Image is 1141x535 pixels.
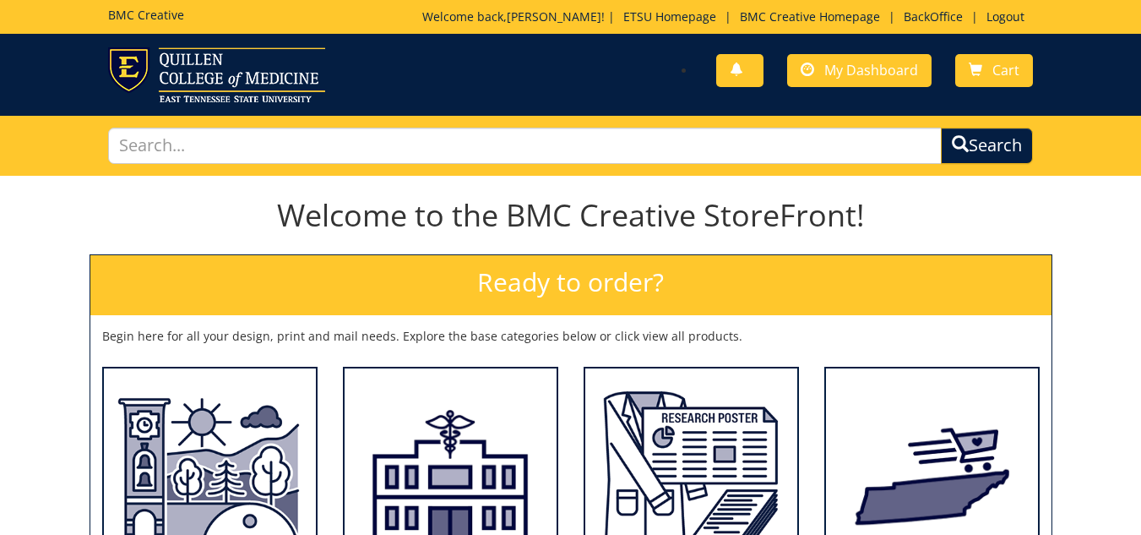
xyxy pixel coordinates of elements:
[787,54,932,87] a: My Dashboard
[108,47,325,102] img: ETSU logo
[955,54,1033,87] a: Cart
[90,199,1052,232] h1: Welcome to the BMC Creative StoreFront!
[992,61,1019,79] span: Cart
[941,128,1033,164] button: Search
[615,8,725,25] a: ETSU Homepage
[108,128,943,164] input: Search...
[824,61,918,79] span: My Dashboard
[108,8,184,21] h5: BMC Creative
[422,8,1033,25] p: Welcome back, ! | | | |
[102,328,1040,345] p: Begin here for all your design, print and mail needs. Explore the base categories below or click ...
[90,255,1051,315] h2: Ready to order?
[978,8,1033,25] a: Logout
[731,8,888,25] a: BMC Creative Homepage
[895,8,971,25] a: BackOffice
[507,8,601,25] a: [PERSON_NAME]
